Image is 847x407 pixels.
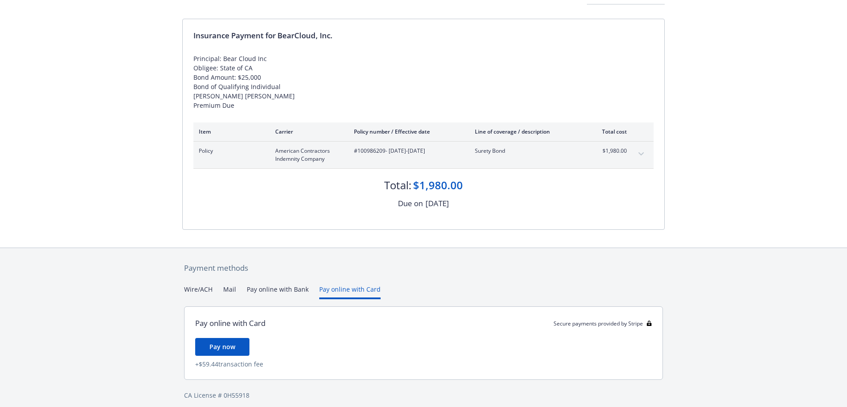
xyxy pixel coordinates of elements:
[195,317,265,329] div: Pay online with Card
[398,198,423,209] div: Due on
[634,147,648,161] button: expand content
[475,128,579,135] div: Line of coverage / description
[195,338,249,356] button: Pay now
[354,128,461,135] div: Policy number / Effective date
[426,198,449,209] div: [DATE]
[184,262,663,274] div: Payment methods
[554,320,652,327] div: Secure payments provided by Stripe
[199,128,261,135] div: Item
[413,178,463,193] div: $1,980.00
[594,128,627,135] div: Total cost
[193,142,654,168] div: PolicyAmerican Contractors Indemnity Company#100986209- [DATE]-[DATE]Surety Bond$1,980.00expand c...
[184,391,663,400] div: CA License # 0H55918
[354,147,461,155] span: #100986209 - [DATE]-[DATE]
[223,285,236,299] button: Mail
[275,147,340,163] span: American Contractors Indemnity Company
[247,285,309,299] button: Pay online with Bank
[384,178,411,193] div: Total:
[594,147,627,155] span: $1,980.00
[475,147,579,155] span: Surety Bond
[195,359,652,369] div: + $59.44 transaction fee
[193,30,654,41] div: Insurance Payment for BearCloud, Inc.
[319,285,381,299] button: Pay online with Card
[184,285,213,299] button: Wire/ACH
[199,147,261,155] span: Policy
[275,128,340,135] div: Carrier
[209,342,235,351] span: Pay now
[193,54,654,110] div: Principal: Bear Cloud Inc Obligee: State of CA Bond Amount: $25,000 Bond of Qualifying Individual...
